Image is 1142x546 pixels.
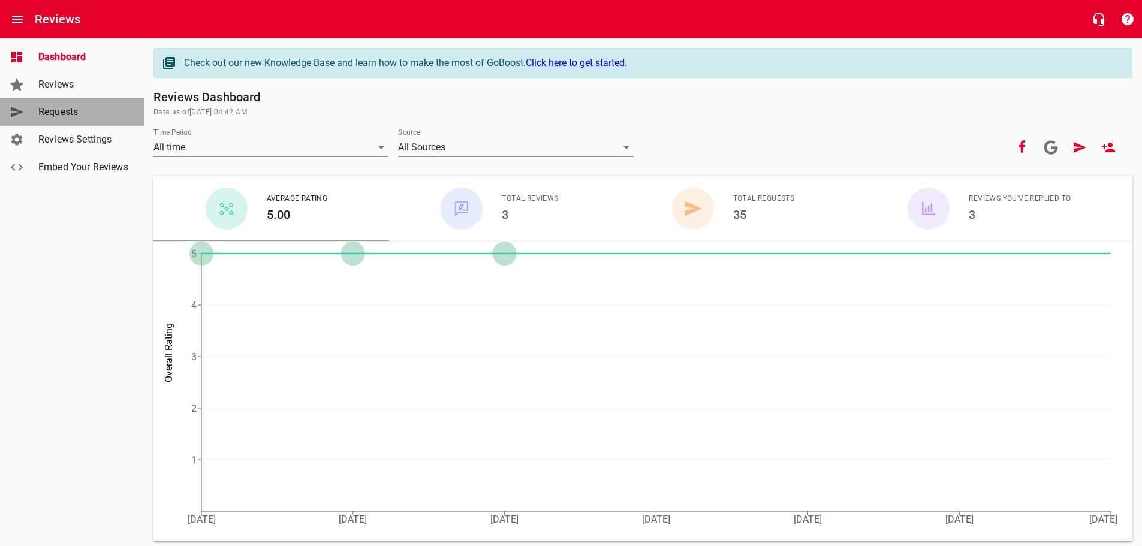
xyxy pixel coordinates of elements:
tspan: [DATE] [490,514,519,525]
h6: Reviews [35,10,80,29]
span: Reviews Settings [38,132,129,147]
h6: 3 [969,205,1071,224]
div: All Sources [398,138,633,157]
span: Total Requests [733,193,795,205]
a: Connect your Google account [1036,133,1065,162]
span: Dashboard [38,50,129,64]
span: Requests [38,105,129,119]
a: Request Review [1065,133,1094,162]
label: Time Period [153,129,192,136]
span: Average Rating [267,193,328,205]
button: Support Portal [1113,5,1142,34]
h6: 5.00 [267,205,328,224]
tspan: [DATE] [945,514,974,525]
tspan: [DATE] [339,514,367,525]
tspan: 2 [191,403,197,414]
button: Live Chat [1084,5,1113,34]
tspan: 3 [191,351,197,363]
a: New User [1094,133,1123,162]
span: Embed Your Reviews [38,160,129,174]
tspan: 1 [191,454,197,466]
tspan: Overall Rating [163,323,174,382]
tspan: [DATE] [1089,514,1117,525]
tspan: [DATE] [188,514,216,525]
button: Your Facebook account is connected [1008,133,1036,162]
tspan: [DATE] [642,514,670,525]
span: Data as of [DATE] 04:42 AM [153,107,1132,119]
div: Check out our new Knowledge Base and learn how to make the most of GoBoost. [184,56,1120,70]
a: Click here to get started. [526,57,627,68]
h6: Reviews Dashboard [153,88,1132,107]
tspan: [DATE] [794,514,822,525]
h6: 3 [502,205,558,224]
span: Reviews You've Replied To [969,193,1071,205]
div: All time [153,138,388,157]
label: Source [398,129,420,136]
h6: 35 [733,205,795,224]
span: Reviews [38,77,129,92]
tspan: 4 [191,300,197,311]
button: Open drawer [3,5,32,34]
span: Total Reviews [502,193,558,205]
